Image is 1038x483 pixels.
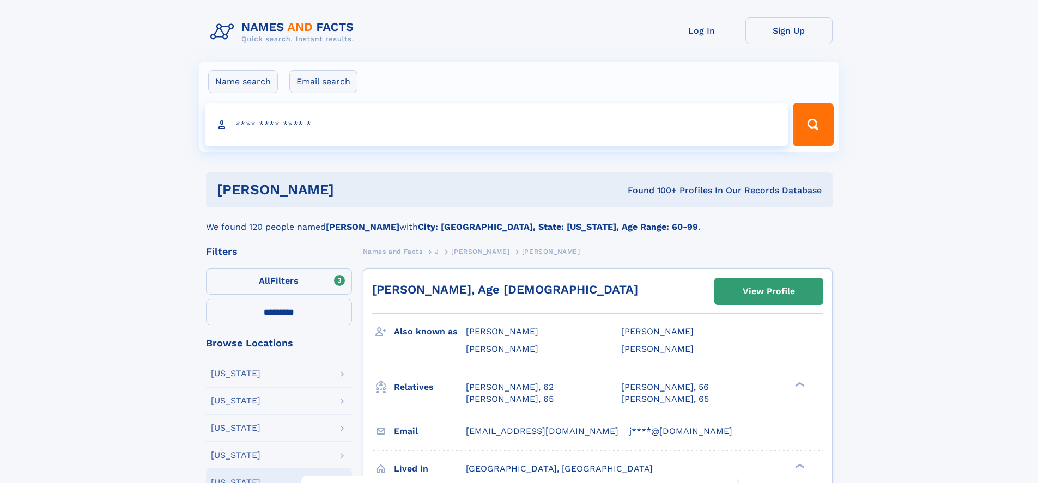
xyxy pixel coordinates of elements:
[211,451,260,460] div: [US_STATE]
[217,183,481,197] h1: [PERSON_NAME]
[466,426,618,436] span: [EMAIL_ADDRESS][DOMAIN_NAME]
[658,17,745,44] a: Log In
[466,393,554,405] a: [PERSON_NAME], 65
[394,378,466,396] h3: Relatives
[621,344,694,354] span: [PERSON_NAME]
[621,393,709,405] a: [PERSON_NAME], 65
[466,326,538,337] span: [PERSON_NAME]
[418,222,698,232] b: City: [GEOGRAPHIC_DATA], State: [US_STATE], Age Range: 60-99
[792,381,805,388] div: ❯
[522,248,580,255] span: [PERSON_NAME]
[466,381,554,393] a: [PERSON_NAME], 62
[481,185,822,197] div: Found 100+ Profiles In Our Records Database
[792,462,805,469] div: ❯
[206,207,833,234] div: We found 120 people named with .
[715,278,823,304] a: View Profile
[211,424,260,432] div: [US_STATE]
[745,17,833,44] a: Sign Up
[206,17,363,47] img: Logo Names and Facts
[211,369,260,378] div: [US_STATE]
[435,248,439,255] span: J
[793,103,833,146] button: Search Button
[206,268,352,295] label: Filters
[394,422,466,441] h3: Email
[326,222,399,232] b: [PERSON_NAME]
[451,248,509,255] span: [PERSON_NAME]
[289,70,357,93] label: Email search
[206,338,352,348] div: Browse Locations
[205,103,788,146] input: search input
[372,283,638,296] a: [PERSON_NAME], Age [DEMOGRAPHIC_DATA]
[621,326,694,337] span: [PERSON_NAME]
[466,344,538,354] span: [PERSON_NAME]
[259,276,270,286] span: All
[394,460,466,478] h3: Lived in
[451,244,509,258] a: [PERSON_NAME]
[208,70,278,93] label: Name search
[363,244,423,258] a: Names and Facts
[435,244,439,258] a: J
[743,279,795,304] div: View Profile
[466,463,653,474] span: [GEOGRAPHIC_DATA], [GEOGRAPHIC_DATA]
[211,396,260,405] div: [US_STATE]
[206,247,352,256] div: Filters
[621,381,709,393] a: [PERSON_NAME], 56
[394,322,466,341] h3: Also known as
